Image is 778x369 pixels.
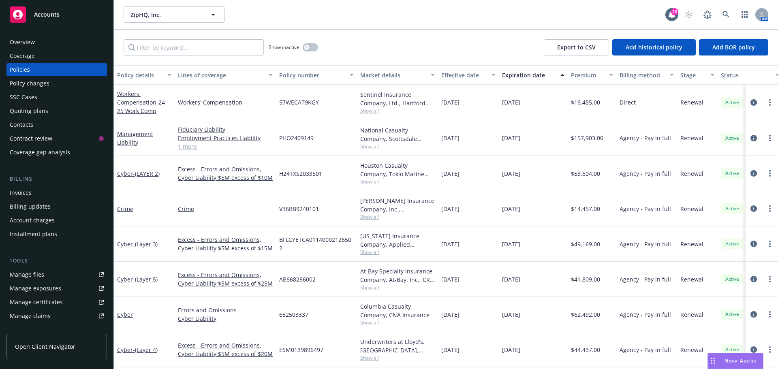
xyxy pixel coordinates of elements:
button: Add historical policy [612,39,696,55]
a: Crime [178,205,273,213]
button: Stage [677,65,718,85]
span: Active [724,311,740,318]
span: $53,604.00 [571,169,600,178]
div: Manage files [10,268,44,281]
span: Show all [360,213,435,220]
a: Fiduciary Liability [178,125,273,134]
a: circleInformation [749,204,759,213]
span: $62,492.00 [571,310,600,319]
span: Export to CSV [557,43,596,51]
a: Contacts [6,118,107,131]
a: more [765,133,775,143]
span: [DATE] [502,346,520,354]
a: Cyber [117,346,158,354]
span: ESM0139896497 [279,346,323,354]
span: - (Layer 3) [133,240,158,248]
span: Active [724,170,740,177]
span: Manage exposures [6,282,107,295]
span: PHO2409149 [279,134,314,142]
span: $41,809.00 [571,275,600,284]
a: Coverage gap analysis [6,146,107,159]
span: BFLCYETCA01140002126502 [279,235,354,252]
span: $157,903.00 [571,134,603,142]
span: Add BOR policy [712,43,755,51]
a: Errors and Omissions [178,306,273,314]
span: [DATE] [502,169,520,178]
span: [DATE] [441,98,460,107]
div: Houston Casualty Company, Tokio Marine HCC, CRC Group [360,161,435,178]
a: Invoices [6,186,107,199]
a: Policy changes [6,77,107,90]
button: Premium [568,65,616,85]
a: Contract review [6,132,107,145]
a: Billing updates [6,200,107,213]
span: [DATE] [441,169,460,178]
span: 57WECAT9KGY [279,98,319,107]
button: Effective date [438,65,499,85]
a: Overview [6,36,107,49]
a: Manage files [6,268,107,281]
div: Invoices [10,186,32,199]
span: Open Client Navigator [15,342,75,351]
input: Filter by keyword... [124,39,264,55]
span: [DATE] [441,205,460,213]
span: $14,457.00 [571,205,600,213]
span: [DATE] [441,240,460,248]
a: Manage claims [6,309,107,322]
div: Policy number [279,71,345,79]
div: Sentinel Insurance Company, Ltd., Hartford Insurance Group [360,90,435,107]
a: more [765,169,775,178]
a: Start snowing [681,6,697,23]
span: Show all [360,178,435,185]
a: Manage certificates [6,296,107,309]
a: Cyber [117,311,133,318]
a: SSC Cases [6,91,107,104]
div: 23 [671,8,678,15]
span: Active [724,346,740,353]
div: Market details [360,71,426,79]
a: more [765,98,775,107]
span: Renewal [680,169,703,178]
a: circleInformation [749,274,759,284]
a: Installment plans [6,228,107,241]
span: [DATE] [441,134,460,142]
a: more [765,309,775,319]
button: Billing method [616,65,677,85]
a: Report a Bug [699,6,716,23]
a: circleInformation [749,169,759,178]
div: Policies [10,63,30,76]
div: Manage certificates [10,296,63,309]
span: Agency - Pay in full [620,275,671,284]
span: Direct [620,98,636,107]
span: - (Layer 4) [133,346,158,354]
div: Coverage [10,49,35,62]
span: Agency - Pay in full [620,169,671,178]
span: [DATE] [502,205,520,213]
span: Show all [360,107,435,114]
div: Tools [6,257,107,265]
div: Expiration date [502,71,556,79]
div: Overview [10,36,35,49]
div: [PERSON_NAME] Insurance Company, Inc., [PERSON_NAME] Group [360,196,435,213]
a: more [765,239,775,249]
a: circleInformation [749,98,759,107]
a: more [765,204,775,213]
span: Active [724,205,740,212]
button: Add BOR policy [699,39,768,55]
a: Accounts [6,3,107,26]
a: Excess - Errors and Omissions, Cyber Liability $5M excess of $10M [178,165,273,182]
div: Contract review [10,132,52,145]
div: Drag to move [708,353,718,369]
div: Premium [571,71,604,79]
span: Show all [360,284,435,291]
a: Employment Practices Liability [178,134,273,142]
div: Underwriters at Lloyd's, [GEOGRAPHIC_DATA], [PERSON_NAME] of London, CRC Group [360,337,435,354]
a: Excess - Errors and Omissions, Cyber Liability $5M excess of $20M [178,341,273,358]
a: Policies [6,63,107,76]
a: Crime [117,205,133,213]
div: Installment plans [10,228,57,241]
a: more [765,345,775,354]
div: Manage BORs [10,323,48,336]
div: [US_STATE] Insurance Company, Applied Underwriters, CRC Group [360,232,435,249]
a: circleInformation [749,133,759,143]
